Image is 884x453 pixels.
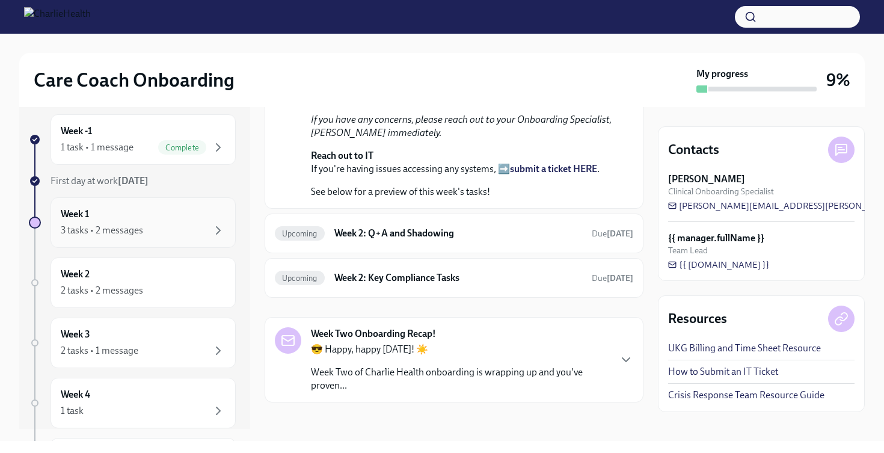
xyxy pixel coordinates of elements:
[275,224,633,243] a: UpcomingWeek 2: Q+A and ShadowingDue[DATE]
[29,318,236,368] a: Week 32 tasks • 1 message
[607,273,633,283] strong: [DATE]
[118,175,149,186] strong: [DATE]
[29,174,236,188] a: First day at work[DATE]
[24,7,91,26] img: CharlieHealth
[29,257,236,308] a: Week 22 tasks • 2 messages
[34,68,235,92] h2: Care Coach Onboarding
[334,227,582,240] h6: Week 2: Q+A and Shadowing
[311,149,614,176] p: If you're having issues accessing any systems, ➡️ .
[61,388,90,401] h6: Week 4
[311,366,609,392] p: Week Two of Charlie Health onboarding is wrapping up and you've proven...
[668,186,774,197] span: Clinical Onboarding Specialist
[275,268,633,288] a: UpcomingWeek 2: Key Compliance TasksDue[DATE]
[668,245,708,256] span: Team Lead
[592,229,633,239] span: Due
[668,232,764,245] strong: {{ manager.fullName }}
[334,271,582,285] h6: Week 2: Key Compliance Tasks
[51,175,149,186] span: First day at work
[61,268,90,281] h6: Week 2
[592,273,633,283] span: Due
[592,228,633,239] span: August 25th, 2025 10:00
[311,185,614,199] p: See below for a preview of this week's tasks!
[668,173,745,186] strong: [PERSON_NAME]
[61,141,134,154] div: 1 task • 1 message
[607,229,633,239] strong: [DATE]
[61,344,138,357] div: 2 tasks • 1 message
[29,114,236,165] a: Week -11 task • 1 messageComplete
[592,273,633,284] span: August 25th, 2025 10:00
[275,229,325,238] span: Upcoming
[61,224,143,237] div: 3 tasks • 2 messages
[510,163,597,174] a: submit a ticket HERE
[668,342,821,355] a: UKG Billing and Time Sheet Resource
[29,378,236,428] a: Week 41 task
[668,365,778,378] a: How to Submit an IT Ticket
[275,274,325,283] span: Upcoming
[61,284,143,297] div: 2 tasks • 2 messages
[311,114,612,138] em: If you have any concerns, please reach out to your Onboarding Specialist, [PERSON_NAME] immediately.
[311,150,373,161] strong: Reach out to IT
[696,67,748,81] strong: My progress
[61,328,90,341] h6: Week 3
[158,143,206,152] span: Complete
[311,327,436,341] strong: Week Two Onboarding Recap!
[668,310,727,328] h4: Resources
[668,389,824,402] a: Crisis Response Team Resource Guide
[311,343,609,356] p: 😎 Happy, happy [DATE]! ☀️
[29,197,236,248] a: Week 13 tasks • 2 messages
[668,141,719,159] h4: Contacts
[668,259,770,271] a: {{ [DOMAIN_NAME] }}
[61,208,89,221] h6: Week 1
[61,125,92,138] h6: Week -1
[61,404,84,418] div: 1 task
[826,69,850,91] h3: 9%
